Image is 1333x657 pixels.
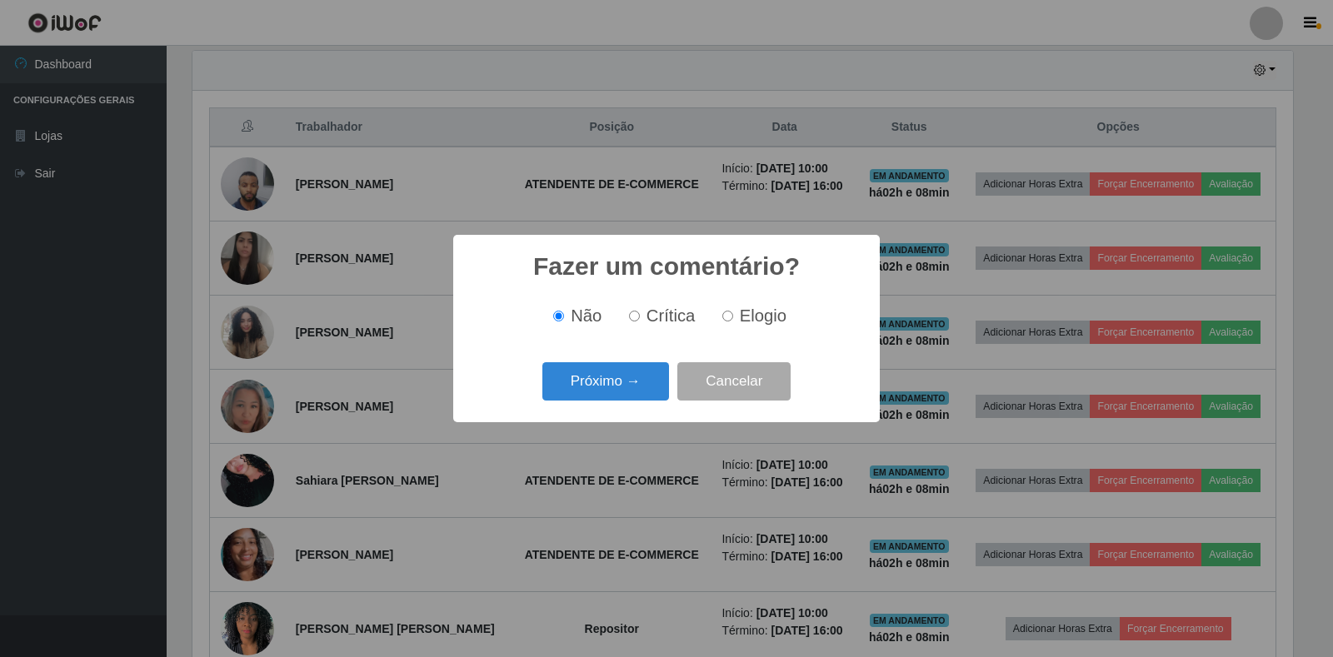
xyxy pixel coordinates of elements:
input: Elogio [722,311,733,321]
span: Não [571,306,602,325]
input: Crítica [629,311,640,321]
span: Elogio [740,306,786,325]
span: Crítica [647,306,696,325]
input: Não [553,311,564,321]
button: Cancelar [677,362,791,401]
button: Próximo → [542,362,669,401]
h2: Fazer um comentário? [533,251,800,281]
